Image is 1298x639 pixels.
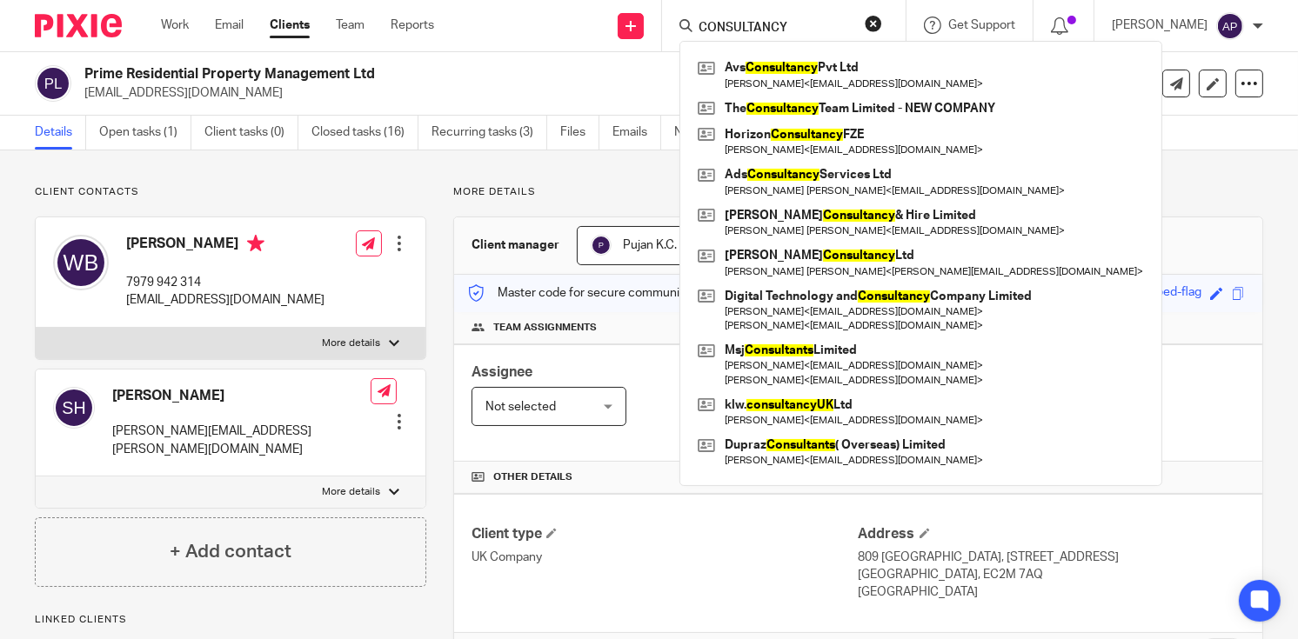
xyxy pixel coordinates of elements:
[161,17,189,34] a: Work
[432,116,547,150] a: Recurring tasks (3)
[215,17,244,34] a: Email
[170,538,291,565] h4: + Add contact
[493,321,597,335] span: Team assignments
[35,185,426,199] p: Client contacts
[560,116,599,150] a: Files
[859,583,1245,601] p: [GEOGRAPHIC_DATA]
[859,549,1245,566] p: 809 [GEOGRAPHIC_DATA], [STREET_ADDRESS]
[467,284,767,302] p: Master code for secure communications and files
[453,185,1263,199] p: More details
[472,365,532,379] span: Assignee
[35,116,86,150] a: Details
[84,84,1027,102] p: [EMAIL_ADDRESS][DOMAIN_NAME]
[623,239,677,251] span: Pujan K.C.
[126,274,324,291] p: 7979 942 314
[865,15,882,32] button: Clear
[591,235,612,256] img: svg%3E
[311,116,418,150] a: Closed tasks (16)
[1112,17,1208,34] p: [PERSON_NAME]
[126,291,324,309] p: [EMAIL_ADDRESS][DOMAIN_NAME]
[35,65,71,102] img: svg%3E
[859,566,1245,583] p: [GEOGRAPHIC_DATA], EC2M 7AQ
[247,235,264,252] i: Primary
[204,116,298,150] a: Client tasks (0)
[112,423,371,458] p: [PERSON_NAME][EMAIL_ADDRESS][PERSON_NAME][DOMAIN_NAME]
[485,401,556,413] span: Not selected
[336,17,365,34] a: Team
[1216,12,1244,40] img: svg%3E
[53,387,95,429] img: svg%3E
[322,336,380,350] p: More details
[99,116,191,150] a: Open tasks (1)
[391,17,434,34] a: Reports
[84,65,838,83] h2: Prime Residential Property Management Ltd
[472,525,858,543] h4: Client type
[35,613,426,627] p: Linked clients
[472,549,858,566] p: UK Company
[270,17,310,34] a: Clients
[126,235,324,256] h4: [PERSON_NAME]
[493,470,572,484] span: Other details
[859,525,1245,543] h4: Address
[112,387,371,405] h4: [PERSON_NAME]
[53,235,109,290] img: svg%3E
[948,19,1015,31] span: Get Support
[674,116,738,150] a: Notes (1)
[322,485,380,499] p: More details
[612,116,661,150] a: Emails
[697,21,853,37] input: Search
[472,236,559,254] h3: Client manager
[35,14,122,37] img: Pixie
